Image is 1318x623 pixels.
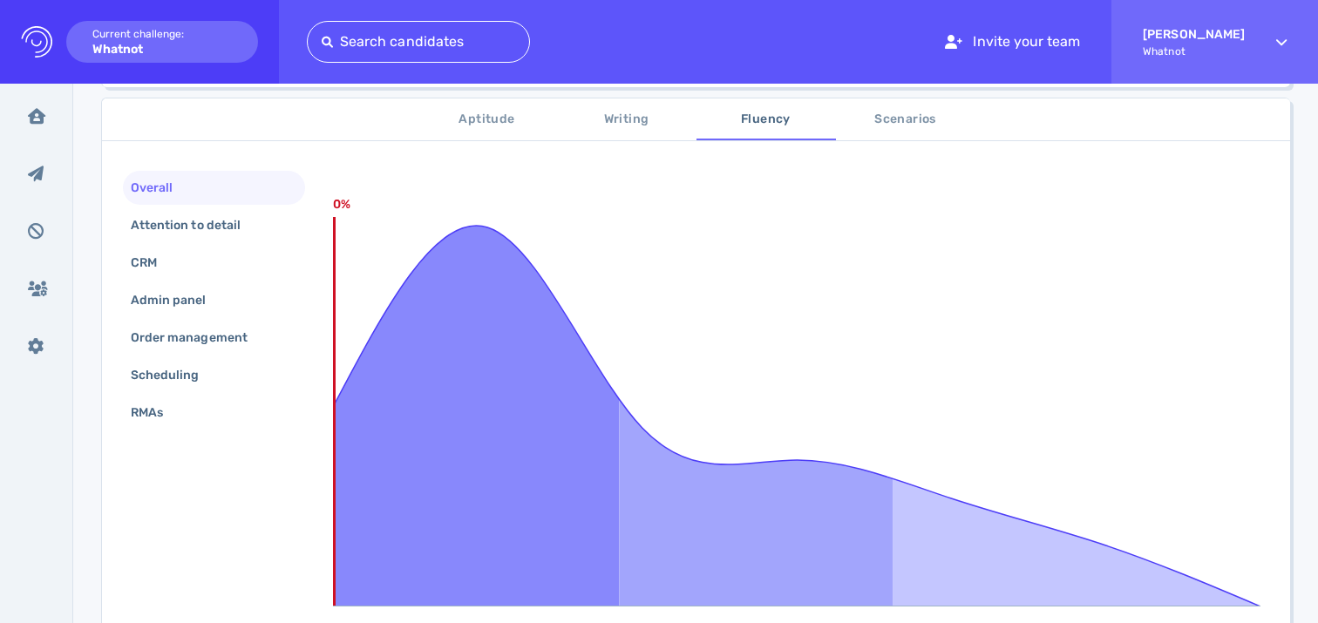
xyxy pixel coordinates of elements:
div: Admin panel [127,288,228,313]
text: 0% [333,197,350,212]
div: CRM [127,250,178,275]
span: Writing [567,109,686,131]
span: Fluency [707,109,825,131]
div: Overall [127,175,194,200]
div: Order management [127,325,268,350]
span: Scenarios [846,109,965,131]
strong: [PERSON_NAME] [1143,27,1245,42]
span: Aptitude [428,109,547,131]
span: Whatnot [1143,45,1245,58]
div: Scheduling [127,362,221,388]
div: RMAs [127,400,184,425]
div: Attention to detail [127,213,262,238]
